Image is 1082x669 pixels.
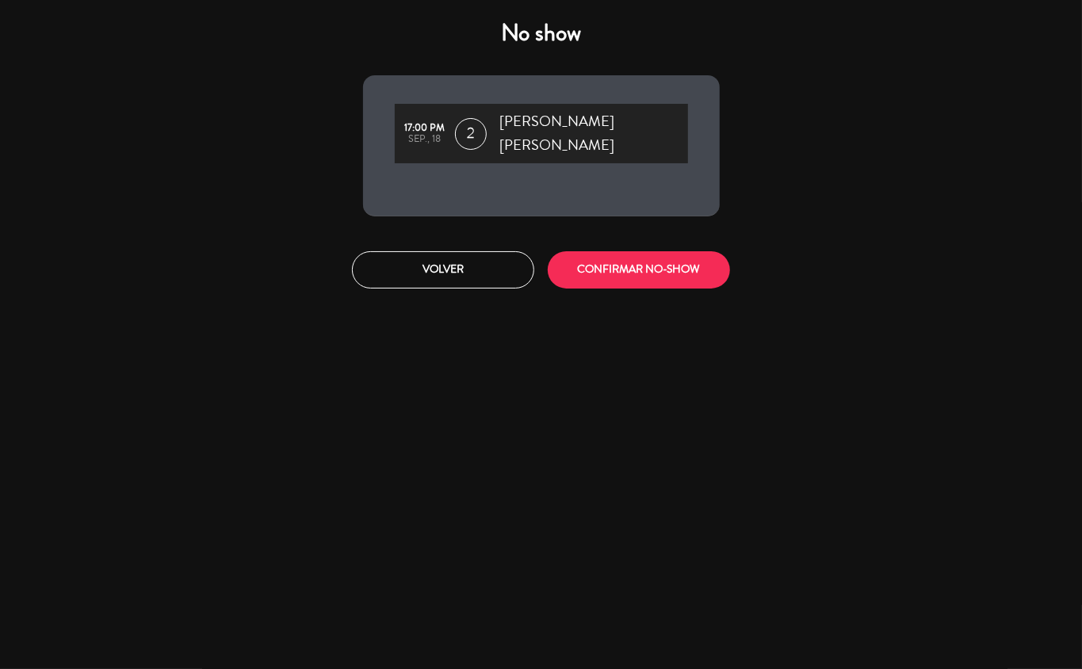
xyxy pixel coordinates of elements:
[455,118,487,150] span: 2
[499,110,687,157] span: [PERSON_NAME] [PERSON_NAME]
[352,251,534,289] button: Volver
[363,19,720,48] h4: No show
[548,251,730,289] button: CONFIRMAR NO-SHOW
[403,134,448,145] div: sep., 18
[403,123,448,134] div: 17:00 PM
